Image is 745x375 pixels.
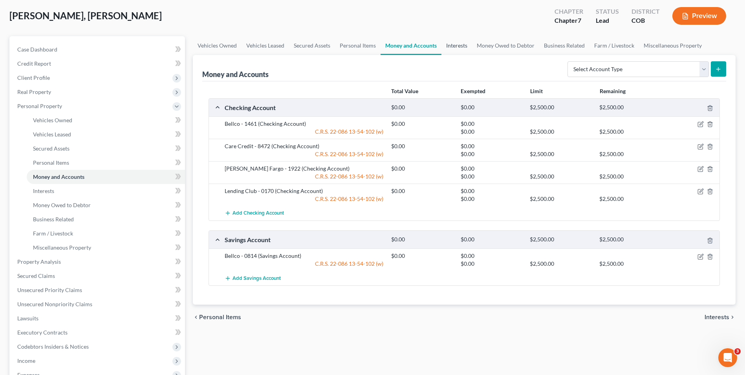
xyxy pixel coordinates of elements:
[17,60,51,67] span: Credit Report
[457,252,526,260] div: $0.00
[289,36,335,55] a: Secured Assets
[387,142,457,150] div: $0.00
[221,252,387,260] div: Bellco - 0814 (Savings Account)
[335,36,381,55] a: Personal Items
[672,7,726,25] button: Preview
[457,236,526,243] div: $0.00
[33,173,84,180] span: Money and Accounts
[11,269,185,283] a: Secured Claims
[221,150,387,158] div: C.R.S. 22-086 13-54-102 (w)
[457,260,526,268] div: $0.00
[632,7,660,16] div: District
[221,165,387,173] div: [PERSON_NAME] Fargo - 1922 (Checking Account)
[457,165,526,173] div: $0.00
[225,271,281,285] button: Add Savings Account
[33,202,91,208] span: Money Owed to Debtor
[387,236,457,243] div: $0.00
[33,117,72,123] span: Vehicles Owned
[27,127,185,142] a: Vehicles Leased
[555,16,583,25] div: Chapter
[202,70,269,79] div: Money and Accounts
[705,314,729,320] span: Interests
[232,210,284,217] span: Add Checking Account
[27,156,185,170] a: Personal Items
[595,195,665,203] div: $2,500.00
[27,226,185,241] a: Farm / Livestock
[457,173,526,180] div: $0.00
[705,314,736,320] button: Interests chevron_right
[526,195,595,203] div: $2,500.00
[555,7,583,16] div: Chapter
[526,260,595,268] div: $2,500.00
[11,283,185,297] a: Unsecured Priority Claims
[391,88,418,94] strong: Total Value
[33,131,71,138] span: Vehicles Leased
[596,16,619,25] div: Lead
[11,42,185,57] a: Case Dashboard
[17,287,82,293] span: Unsecured Priority Claims
[17,258,61,265] span: Property Analysis
[17,88,51,95] span: Real Property
[27,113,185,127] a: Vehicles Owned
[718,348,737,367] iframe: Intercom live chat
[27,184,185,198] a: Interests
[27,142,185,156] a: Secured Assets
[578,17,581,24] span: 7
[457,142,526,150] div: $0.00
[193,314,199,320] i: chevron_left
[17,103,62,109] span: Personal Property
[596,7,619,16] div: Status
[27,212,185,226] a: Business Related
[595,260,665,268] div: $2,500.00
[33,244,91,251] span: Miscellaneous Property
[457,104,526,111] div: $0.00
[11,297,185,311] a: Unsecured Nonpriority Claims
[221,187,387,195] div: Lending Club - 0170 (Checking Account)
[595,104,665,111] div: $2,500.00
[457,195,526,203] div: $0.00
[539,36,589,55] a: Business Related
[221,235,387,244] div: Savings Account
[381,36,441,55] a: Money and Accounts
[729,314,736,320] i: chevron_right
[387,187,457,195] div: $0.00
[221,173,387,180] div: C.R.S. 22-086 13-54-102 (w)
[221,103,387,112] div: Checking Account
[600,88,626,94] strong: Remaining
[472,36,539,55] a: Money Owed to Debtor
[232,275,281,281] span: Add Savings Account
[9,10,162,21] span: [PERSON_NAME], [PERSON_NAME]
[17,301,92,307] span: Unsecured Nonpriority Claims
[457,120,526,128] div: $0.00
[33,216,74,222] span: Business Related
[17,46,57,53] span: Case Dashboard
[225,206,284,221] button: Add Checking Account
[526,128,595,136] div: $2,500.00
[526,150,595,158] div: $2,500.00
[11,325,185,340] a: Executory Contracts
[387,165,457,173] div: $0.00
[33,145,70,152] span: Secured Assets
[221,120,387,128] div: Bellco - 1461 (Checking Account)
[27,198,185,212] a: Money Owed to Debtor
[17,74,50,81] span: Client Profile
[221,260,387,268] div: C.R.S. 22-086 13-54-102 (w)
[639,36,707,55] a: Miscellaneous Property
[11,255,185,269] a: Property Analysis
[387,252,457,260] div: $0.00
[387,104,457,111] div: $0.00
[17,272,55,279] span: Secured Claims
[526,104,595,111] div: $2,500.00
[221,142,387,150] div: Care Credit - 8472 (Checking Account)
[11,311,185,325] a: Lawsuits
[193,314,241,320] button: chevron_left Personal Items
[17,357,35,364] span: Income
[33,159,69,166] span: Personal Items
[589,36,639,55] a: Farm / Livestock
[193,36,242,55] a: Vehicles Owned
[33,230,73,237] span: Farm / Livestock
[595,128,665,136] div: $2,500.00
[461,88,485,94] strong: Exempted
[530,88,543,94] strong: Limit
[457,187,526,195] div: $0.00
